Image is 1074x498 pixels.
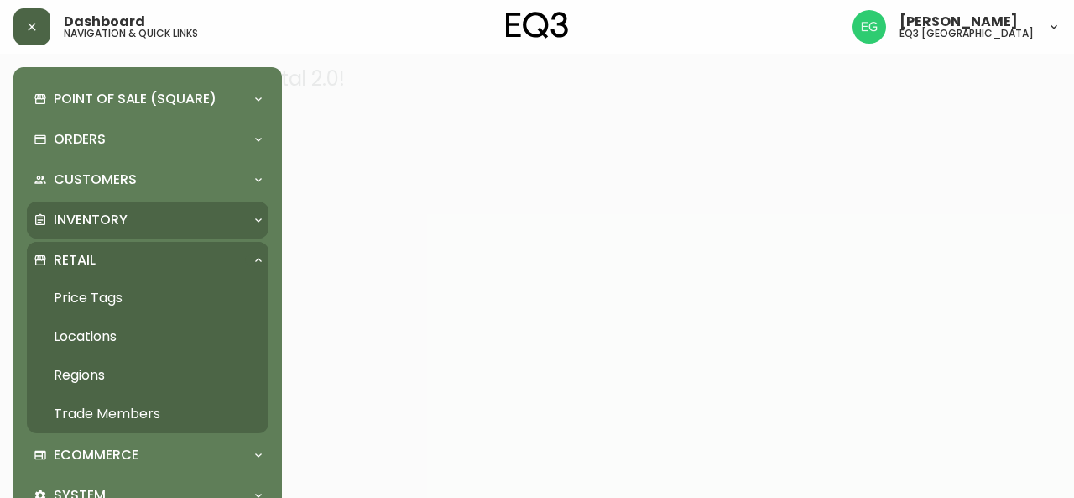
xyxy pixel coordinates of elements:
[899,15,1018,29] span: [PERSON_NAME]
[27,202,268,239] div: Inventory
[852,10,886,44] img: db11c1629862fe82d63d0774b1b54d2b
[64,29,198,39] h5: navigation & quick links
[54,130,106,149] p: Orders
[54,211,128,229] p: Inventory
[54,170,137,189] p: Customers
[506,12,568,39] img: logo
[899,29,1034,39] h5: eq3 [GEOGRAPHIC_DATA]
[27,121,268,158] div: Orders
[27,279,268,317] a: Price Tags
[27,81,268,118] div: Point of Sale (Square)
[54,90,216,108] p: Point of Sale (Square)
[64,15,145,29] span: Dashboard
[27,317,268,356] a: Locations
[27,161,268,198] div: Customers
[27,242,268,279] div: Retail
[27,395,268,433] a: Trade Members
[27,356,268,395] a: Regions
[27,437,268,474] div: Ecommerce
[54,251,96,270] p: Retail
[54,446,138,464] p: Ecommerce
